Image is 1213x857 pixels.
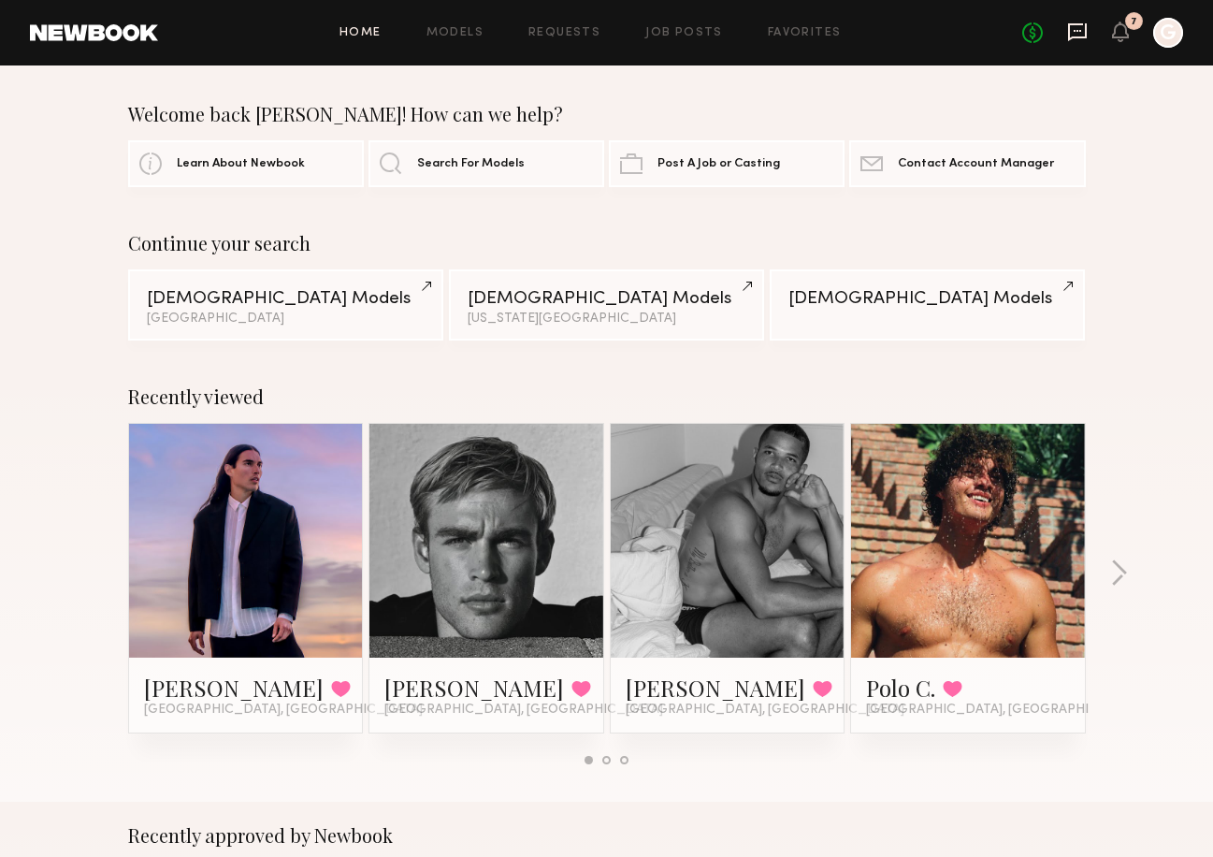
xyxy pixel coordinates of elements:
span: [GEOGRAPHIC_DATA], [GEOGRAPHIC_DATA] [384,703,663,718]
a: [DEMOGRAPHIC_DATA] Models[GEOGRAPHIC_DATA] [128,269,443,341]
a: Post A Job or Casting [609,140,845,187]
div: [GEOGRAPHIC_DATA] [147,312,425,326]
div: [US_STATE][GEOGRAPHIC_DATA] [468,312,745,326]
a: [PERSON_NAME] [626,673,805,703]
a: Home [339,27,382,39]
span: Post A Job or Casting [657,158,780,170]
a: Learn About Newbook [128,140,364,187]
a: Contact Account Manager [849,140,1085,187]
div: Continue your search [128,232,1086,254]
a: [PERSON_NAME] [144,673,324,703]
a: Search For Models [368,140,604,187]
a: Job Posts [645,27,723,39]
span: [GEOGRAPHIC_DATA], [GEOGRAPHIC_DATA] [626,703,904,718]
div: Recently viewed [128,385,1086,408]
div: Welcome back [PERSON_NAME]! How can we help? [128,103,1086,125]
span: Contact Account Manager [898,158,1054,170]
a: [DEMOGRAPHIC_DATA] Models[US_STATE][GEOGRAPHIC_DATA] [449,269,764,341]
span: Learn About Newbook [177,158,305,170]
div: 7 [1131,17,1137,27]
a: [PERSON_NAME] [384,673,564,703]
a: Polo C. [866,673,935,703]
span: [GEOGRAPHIC_DATA], [GEOGRAPHIC_DATA] [144,703,423,718]
div: Recently approved by Newbook [128,824,1086,847]
a: [DEMOGRAPHIC_DATA] Models [770,269,1085,341]
span: Search For Models [417,158,525,170]
div: [DEMOGRAPHIC_DATA] Models [468,290,745,308]
a: Models [426,27,484,39]
a: G [1153,18,1183,48]
div: [DEMOGRAPHIC_DATA] Models [147,290,425,308]
a: Requests [528,27,600,39]
div: [DEMOGRAPHIC_DATA] Models [788,290,1066,308]
a: Favorites [768,27,842,39]
span: [GEOGRAPHIC_DATA], [GEOGRAPHIC_DATA] [866,703,1145,718]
